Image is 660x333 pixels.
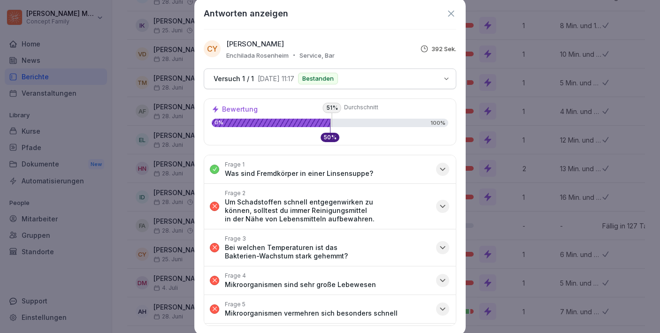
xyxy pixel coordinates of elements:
[225,243,430,260] p: Bei welchen Temperaturen ist das Bakterien-Wachstum stark gehemmt?
[225,189,246,197] p: Frage 2
[258,75,294,83] p: [DATE] 11:17
[204,184,456,229] button: Frage 2Um Schadstoffen schnell entgegenwirken zu können, solltest du immer Reinigungsmittel in de...
[225,198,430,223] p: Um Schadstoffen schnell entgegenwirken zu können, solltest du immer Reinigungsmittel in der Nähe ...
[214,75,254,83] p: Versuch 1 / 1
[225,235,246,242] p: Frage 3
[222,106,258,113] p: Bewertung
[204,229,456,266] button: Frage 3Bei welchen Temperaturen ist das Bakterien-Wachstum stark gehemmt?
[225,280,376,289] p: Mikroorganismen sind sehr große Lebewesen
[299,52,335,59] p: Service, Bar
[204,266,456,295] button: Frage 4Mikroorganismen sind sehr große Lebewesen
[204,40,221,57] div: CY
[212,120,330,125] p: 0%
[204,7,288,20] h1: Antworten anzeigen
[225,169,373,178] p: Was sind Fremdkörper in einer Linsensuppe?
[323,103,341,113] p: 51 %
[430,121,445,126] p: 100%
[225,161,245,168] p: Frage 1
[204,295,456,323] button: Frage 5Mikroorganismen vermehren sich besonders schnell
[225,272,246,280] p: Frage 4
[204,155,456,183] button: Frage 1Was sind Fremdkörper in einer Linsensuppe?
[323,135,337,140] p: 50 %
[302,76,334,82] p: Bestanden
[225,309,398,318] p: Mikroorganismen vermehren sich besonders schnell
[344,104,400,111] span: Durchschnitt
[431,45,456,53] p: 392 Sek.
[226,52,289,59] p: Enchilada Rosenheim
[225,301,246,308] p: Frage 5
[226,39,284,50] p: [PERSON_NAME]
